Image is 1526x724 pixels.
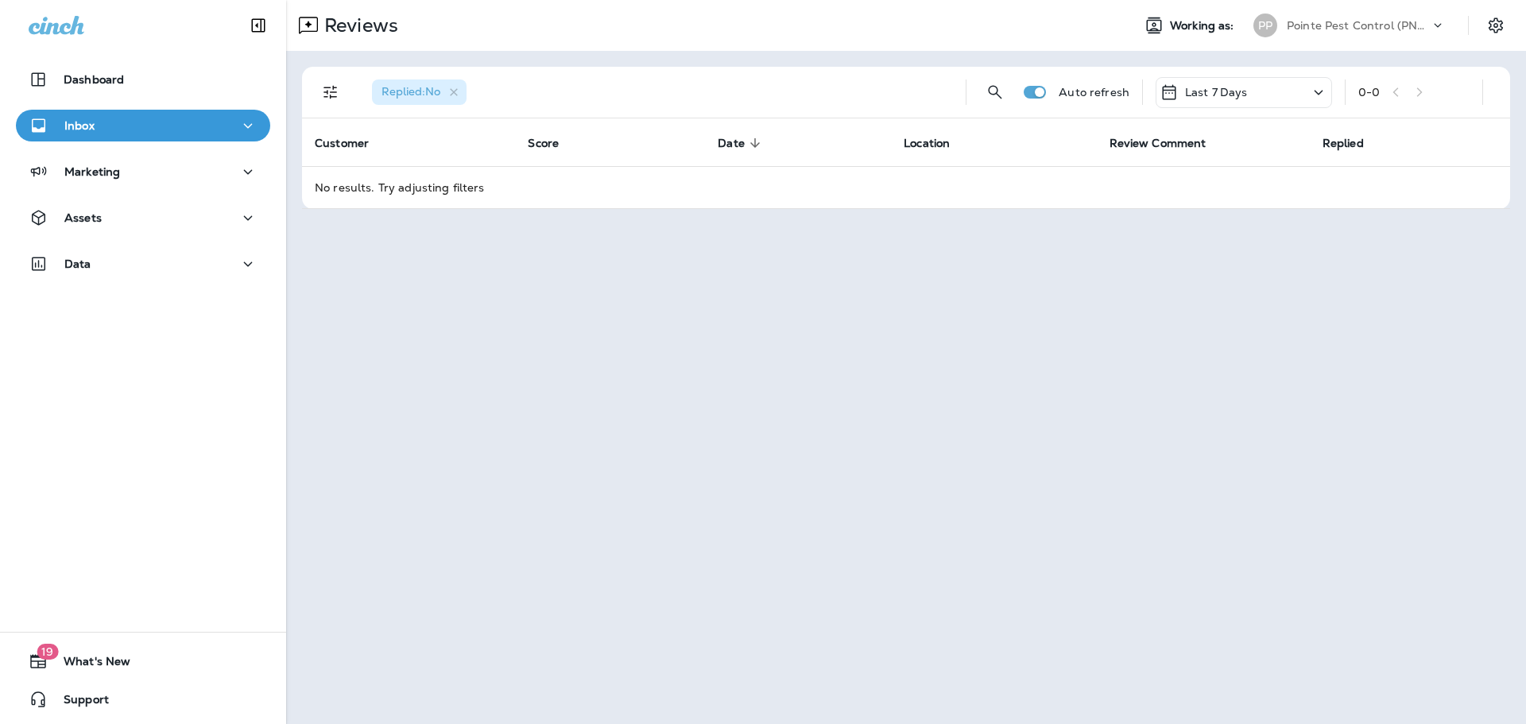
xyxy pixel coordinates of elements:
div: PP [1253,14,1277,37]
div: Replied:No [372,79,467,105]
span: Review Comment [1110,137,1206,150]
span: Location [904,137,950,150]
span: Support [48,693,109,712]
button: Search Reviews [979,76,1011,108]
p: Pointe Pest Control (PNW) [1287,19,1430,32]
span: Customer [315,136,389,150]
span: Replied [1323,137,1364,150]
button: Support [16,683,270,715]
span: Location [904,136,970,150]
button: Data [16,248,270,280]
p: Auto refresh [1059,86,1129,99]
p: Last 7 Days [1185,86,1248,99]
button: Inbox [16,110,270,141]
td: No results. Try adjusting filters [302,166,1510,208]
p: Inbox [64,119,95,132]
span: Replied [1323,136,1385,150]
p: Marketing [64,165,120,178]
button: 19What's New [16,645,270,677]
span: Score [528,137,559,150]
button: Collapse Sidebar [236,10,281,41]
span: Replied : No [381,84,440,99]
p: Reviews [318,14,398,37]
button: Dashboard [16,64,270,95]
button: Settings [1481,11,1510,40]
span: 19 [37,644,58,660]
span: Date [718,136,765,150]
div: 0 - 0 [1358,86,1380,99]
span: Working as: [1170,19,1237,33]
p: Dashboard [64,73,124,86]
span: Review Comment [1110,136,1227,150]
span: Customer [315,137,369,150]
p: Assets [64,211,102,224]
button: Filters [315,76,347,108]
p: Data [64,257,91,270]
button: Marketing [16,156,270,188]
span: What's New [48,655,130,674]
button: Assets [16,202,270,234]
span: Score [528,136,579,150]
span: Date [718,137,745,150]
